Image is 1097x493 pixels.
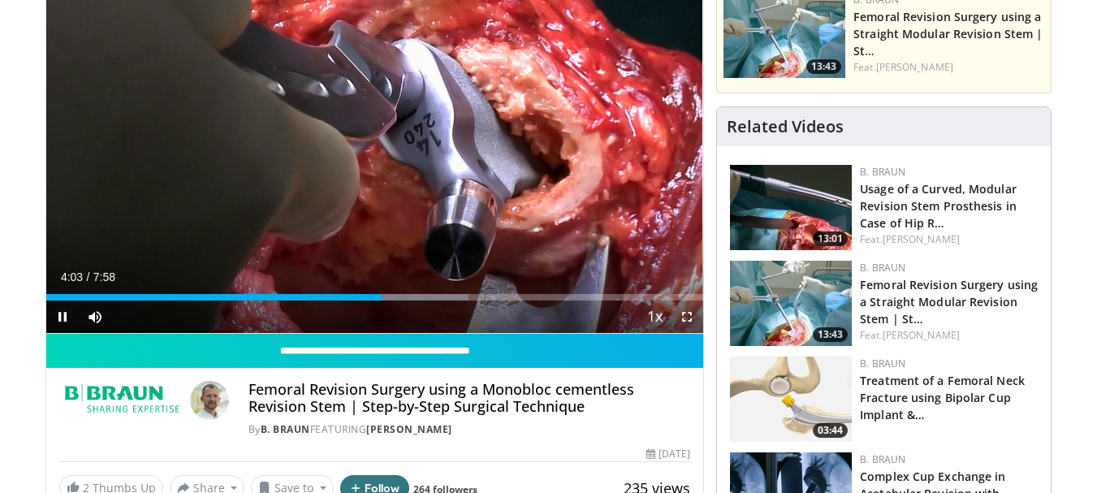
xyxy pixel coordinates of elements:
h4: Femoral Revision Surgery using a Monobloc cementless Revision Stem | Step-by-Step Surgical Technique [248,381,690,416]
a: B. Braun [860,357,905,370]
h4: Related Videos [727,117,844,136]
a: [PERSON_NAME] [883,328,960,342]
span: 7:58 [93,270,115,283]
div: Progress Bar [46,294,704,301]
button: Playback Rate [638,301,671,333]
span: / [87,270,90,283]
a: [PERSON_NAME] [366,422,452,436]
a: 13:01 [730,165,852,250]
div: By FEATURING [248,422,690,437]
span: 4:03 [61,270,83,283]
div: [DATE] [646,447,690,461]
div: Feat. [860,232,1038,247]
a: B. Braun [860,452,905,466]
span: 13:01 [813,231,848,246]
a: [PERSON_NAME] [876,60,953,74]
div: Feat. [853,60,1044,75]
button: Pause [46,301,79,333]
a: Usage of a Curved, Modular Revision Stem Prosthesis in Case of Hip R… [860,181,1017,231]
img: 3f0fddff-fdec-4e4b-bfed-b21d85259955.150x105_q85_crop-smart_upscale.jpg [730,165,852,250]
button: Mute [79,301,111,333]
span: 03:44 [813,423,848,438]
a: 03:44 [730,357,852,442]
a: Treatment of a Femoral Neck Fracture using Bipolar Cup Implant &… [860,373,1025,422]
img: Avatar [190,381,229,420]
a: B. Braun [860,261,905,275]
a: 13:43 [730,261,852,346]
a: Femoral Revision Surgery using a Straight Modular Revision Stem | St… [860,277,1038,327]
a: [PERSON_NAME] [883,232,960,246]
a: Femoral Revision Surgery using a Straight Modular Revision Stem | St… [853,9,1043,58]
a: B. Braun [261,422,310,436]
span: 13:43 [806,59,841,74]
button: Fullscreen [671,301,703,333]
img: B. Braun [59,381,184,420]
div: Feat. [860,328,1038,343]
img: dd541074-bb98-4b7d-853b-83c717806bb5.jpg.150x105_q85_crop-smart_upscale.jpg [730,357,852,442]
span: 13:43 [813,327,848,342]
a: B. Braun [860,165,905,179]
img: 4275ad52-8fa6-4779-9598-00e5d5b95857.150x105_q85_crop-smart_upscale.jpg [730,261,852,346]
